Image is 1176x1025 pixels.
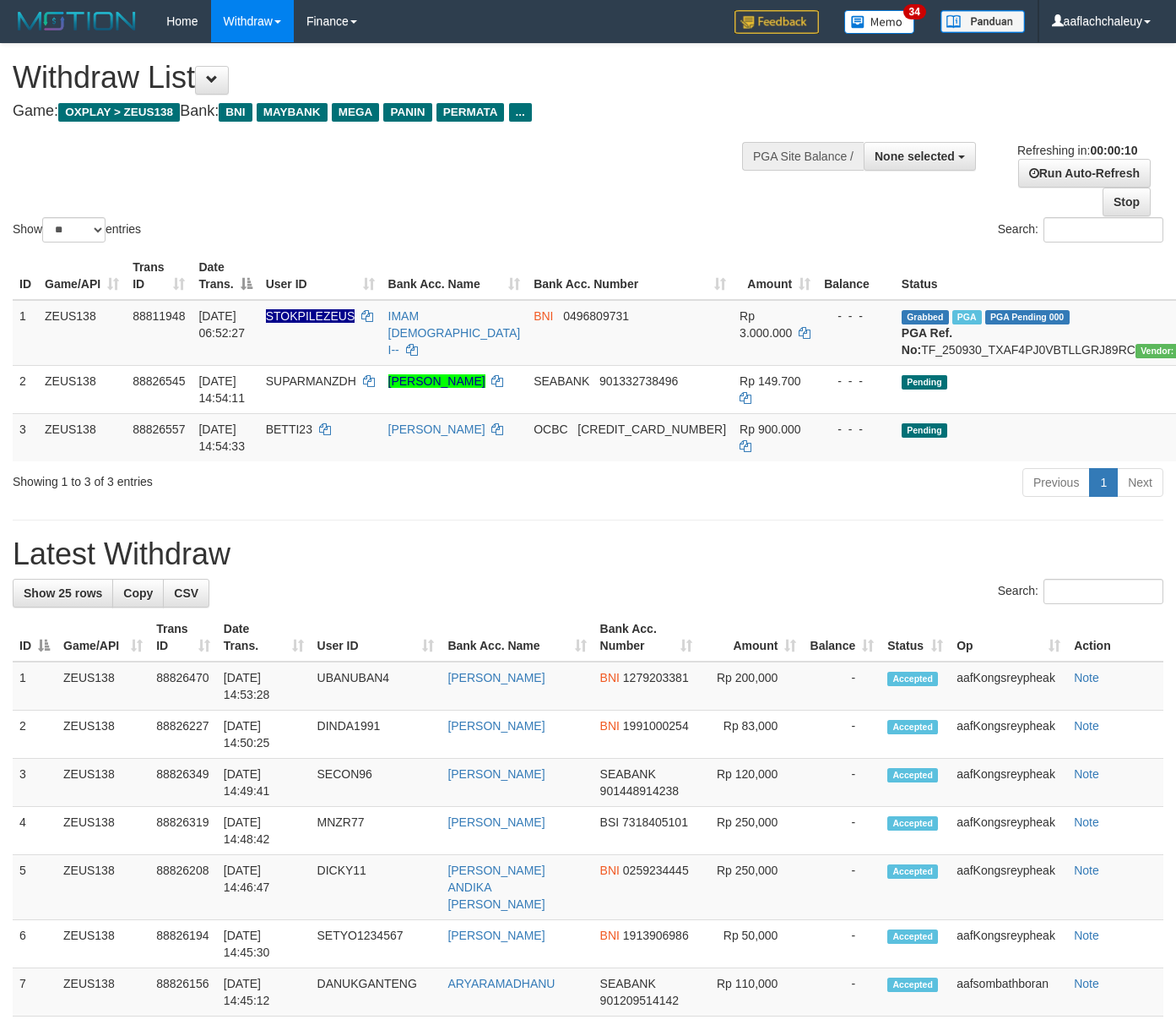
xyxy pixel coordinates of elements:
span: [DATE] 14:54:11 [198,374,245,405]
th: Amount: activate to sort column ascending [699,613,803,662]
td: MNZR77 [311,807,442,855]
th: Bank Acc. Name: activate to sort column ascending [382,252,528,300]
span: Copy 901209514142 to clipboard [600,994,679,1007]
span: Copy 0496809731 to clipboard [563,309,629,323]
td: 2 [13,711,57,759]
span: Copy 901448914238 to clipboard [600,784,679,798]
td: ZEUS138 [57,920,149,968]
a: Note [1074,977,1099,990]
td: [DATE] 14:48:42 [217,807,311,855]
span: MAYBANK [257,103,328,122]
div: - - - [824,421,888,438]
td: aafKongsreypheak [950,662,1067,711]
select: Showentries [42,217,106,243]
td: 88826319 [149,807,217,855]
span: CSV [174,586,198,600]
strong: 00:00:10 [1090,144,1137,157]
span: Accepted [887,930,938,944]
td: SETYO1234567 [311,920,442,968]
td: UBANUBAN4 [311,662,442,711]
span: 88826557 [133,423,185,436]
td: Rp 250,000 [699,855,803,920]
td: 6 [13,920,57,968]
span: SEABANK [600,767,656,781]
h4: Game: Bank: [13,103,767,120]
h1: Latest Withdraw [13,537,1163,571]
span: 88826545 [133,374,185,388]
a: Previous [1022,468,1090,497]
span: OXPLAY > ZEUS138 [58,103,180,122]
span: Copy 1279203381 to clipboard [623,671,689,684]
div: - - - [824,308,888,324]
span: PERMATA [436,103,505,122]
a: Note [1074,929,1099,942]
td: - [803,855,881,920]
th: Amount: activate to sort column ascending [733,252,817,300]
span: PANIN [383,103,431,122]
td: ZEUS138 [38,365,126,413]
th: Date Trans.: activate to sort column ascending [217,613,311,662]
span: Pending [902,423,947,438]
span: SUPARMANZDH [266,374,356,388]
td: ZEUS138 [57,662,149,711]
td: 3 [13,759,57,807]
td: 1 [13,300,38,366]
span: Accepted [887,864,938,879]
td: 4 [13,807,57,855]
input: Search: [1043,579,1163,604]
th: Action [1067,613,1163,662]
a: Show 25 rows [13,579,113,608]
span: BNI [600,929,620,942]
span: None selected [875,150,955,163]
td: ZEUS138 [57,711,149,759]
th: Balance [817,252,895,300]
th: Balance: activate to sort column ascending [803,613,881,662]
a: Copy [112,579,164,608]
td: - [803,920,881,968]
td: Rp 50,000 [699,920,803,968]
a: [PERSON_NAME] [447,767,545,781]
span: Accepted [887,816,938,831]
span: Accepted [887,720,938,734]
td: 88826470 [149,662,217,711]
img: Feedback.jpg [734,10,819,34]
a: IMAM [DEMOGRAPHIC_DATA] I-- [388,309,521,357]
span: Accepted [887,768,938,782]
span: Accepted [887,672,938,686]
a: [PERSON_NAME] [447,929,545,942]
td: ZEUS138 [57,855,149,920]
span: Accepted [887,978,938,992]
span: Nama rekening ada tanda titik/strip, harap diedit [266,309,355,323]
a: [PERSON_NAME] [447,671,545,684]
td: 88826208 [149,855,217,920]
th: ID [13,252,38,300]
div: PGA Site Balance / [742,142,864,171]
a: ARYARAMADHANU [447,977,555,990]
td: aafKongsreypheak [950,759,1067,807]
a: CSV [163,579,209,608]
a: [PERSON_NAME] [388,423,485,436]
label: Search: [998,579,1163,604]
h1: Withdraw List [13,61,767,95]
td: aafKongsreypheak [950,711,1067,759]
span: 34 [903,4,926,19]
span: Pending [902,375,947,390]
span: Copy 584810249634 to clipboard [577,423,726,436]
a: [PERSON_NAME] ANDIKA [PERSON_NAME] [447,864,545,911]
th: Op: activate to sort column ascending [950,613,1067,662]
img: panduan.png [940,10,1025,33]
td: [DATE] 14:53:28 [217,662,311,711]
span: Copy [123,586,153,600]
span: BSI [600,815,620,829]
td: ZEUS138 [57,807,149,855]
span: Grabbed [902,310,949,324]
span: BNI [219,103,252,122]
td: aafKongsreypheak [950,920,1067,968]
td: [DATE] 14:45:30 [217,920,311,968]
span: Refreshing in: [1017,144,1137,157]
td: Rp 200,000 [699,662,803,711]
span: [DATE] 14:54:33 [198,423,245,453]
td: - [803,711,881,759]
td: - [803,759,881,807]
th: Game/API: activate to sort column ascending [57,613,149,662]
